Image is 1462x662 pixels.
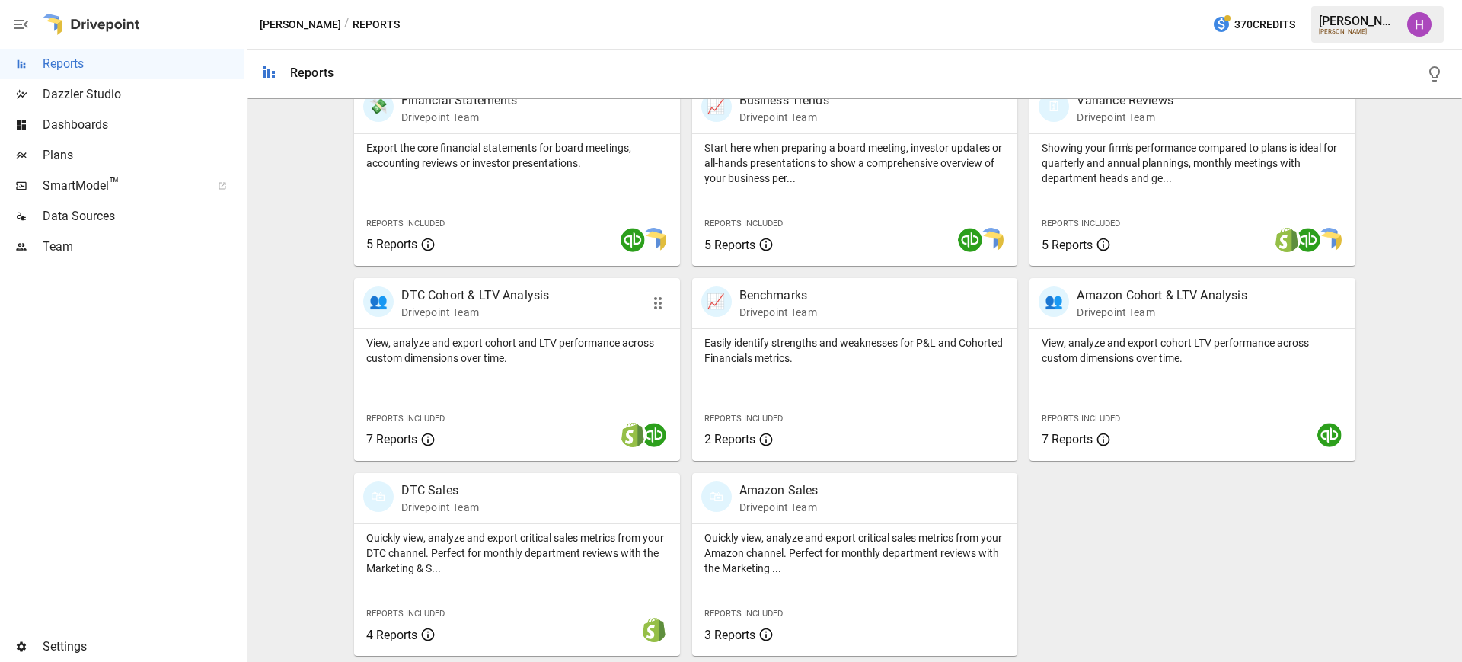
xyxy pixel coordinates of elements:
span: Reports Included [366,609,445,619]
div: Reports [290,66,334,80]
img: Harry Antonio [1407,12,1432,37]
img: smart model [1317,228,1342,252]
span: Dazzler Studio [43,85,244,104]
span: Reports Included [704,414,783,424]
img: smart model [642,228,666,252]
div: 🛍 [363,481,394,512]
div: 📈 [701,91,732,122]
span: 3 Reports [704,628,755,642]
div: 👥 [363,286,394,317]
div: / [344,15,350,34]
button: 370Credits [1206,11,1301,39]
img: quickbooks [621,228,645,252]
p: Business Trends [739,91,829,110]
span: 2 Reports [704,432,755,446]
span: 4 Reports [366,628,417,642]
span: 5 Reports [1042,238,1093,252]
p: View, analyze and export cohort LTV performance across custom dimensions over time. [1042,335,1343,366]
span: 5 Reports [366,237,417,251]
p: DTC Sales [401,481,479,500]
div: 👥 [1039,286,1069,317]
span: Dashboards [43,116,244,134]
span: ™ [109,174,120,193]
span: SmartModel [43,177,201,195]
img: shopify [642,618,666,642]
img: shopify [1275,228,1299,252]
img: shopify [621,423,645,447]
span: 5 Reports [704,238,755,252]
span: Reports Included [1042,414,1120,424]
p: Drivepoint Team [1077,305,1247,320]
span: 370 Credits [1234,15,1295,34]
span: Plans [43,146,244,165]
p: Easily identify strengths and weaknesses for P&L and Cohorted Financials metrics. [704,335,1006,366]
img: quickbooks [1296,228,1320,252]
p: Drivepoint Team [739,305,817,320]
p: Drivepoint Team [1077,110,1173,125]
span: Reports Included [366,414,445,424]
span: 7 Reports [1042,432,1093,446]
span: Reports Included [704,609,783,619]
span: Data Sources [43,207,244,225]
div: 🛍 [701,481,732,512]
div: [PERSON_NAME] [1319,28,1398,35]
div: 💸 [363,91,394,122]
p: Quickly view, analyze and export critical sales metrics from your DTC channel. Perfect for monthl... [366,530,668,576]
p: DTC Cohort & LTV Analysis [401,286,550,305]
img: smart model [979,228,1004,252]
p: Financial Statements [401,91,518,110]
p: Export the core financial statements for board meetings, accounting reviews or investor presentat... [366,140,668,171]
p: Amazon Sales [739,481,819,500]
p: Drivepoint Team [739,500,819,515]
img: quickbooks [1317,423,1342,447]
p: Drivepoint Team [401,305,550,320]
img: quickbooks [642,423,666,447]
p: Showing your firm's performance compared to plans is ideal for quarterly and annual plannings, mo... [1042,140,1343,186]
p: Start here when preparing a board meeting, investor updates or all-hands presentations to show a ... [704,140,1006,186]
div: [PERSON_NAME] [1319,14,1398,28]
span: Team [43,238,244,256]
p: Drivepoint Team [401,500,479,515]
button: [PERSON_NAME] [260,15,341,34]
p: Drivepoint Team [401,110,518,125]
button: Harry Antonio [1398,3,1441,46]
span: Reports [43,55,244,73]
span: Reports Included [1042,219,1120,229]
div: 🗓 [1039,91,1069,122]
span: 7 Reports [366,432,417,446]
span: Reports Included [704,219,783,229]
div: 📈 [701,286,732,317]
span: Reports Included [366,219,445,229]
p: Benchmarks [739,286,817,305]
p: Variance Reviews [1077,91,1173,110]
img: quickbooks [958,228,982,252]
p: Quickly view, analyze and export critical sales metrics from your Amazon channel. Perfect for mon... [704,530,1006,576]
p: View, analyze and export cohort and LTV performance across custom dimensions over time. [366,335,668,366]
p: Amazon Cohort & LTV Analysis [1077,286,1247,305]
p: Drivepoint Team [739,110,829,125]
span: Settings [43,638,244,656]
